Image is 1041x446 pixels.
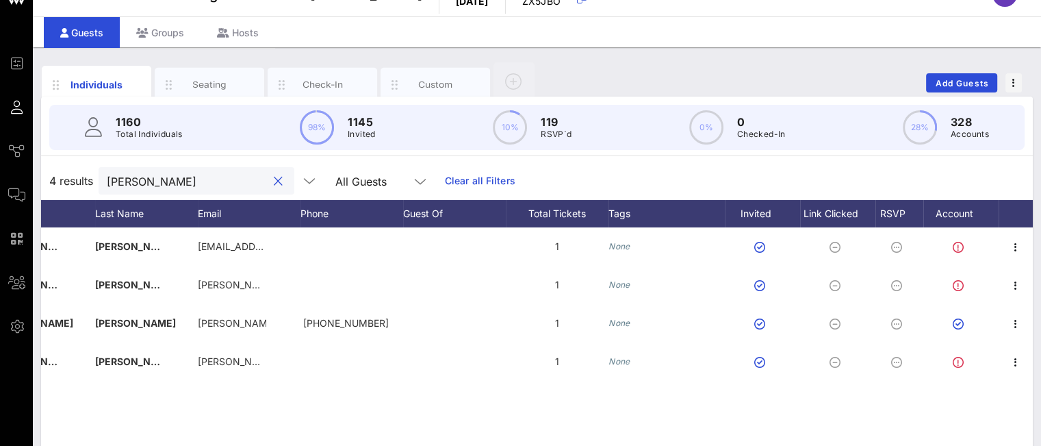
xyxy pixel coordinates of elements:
p: [PERSON_NAME]@… [198,304,266,343]
p: Checked-In [737,127,786,141]
div: All Guests [327,167,437,195]
div: 1 [506,266,608,304]
span: [PERSON_NAME][EMAIL_ADDRESS][DOMAIN_NAME] [198,356,441,367]
i: None [608,280,630,290]
p: 1160 [116,114,183,130]
div: 1 [506,343,608,381]
div: Seating [179,78,240,91]
div: Invited [725,200,800,227]
span: [EMAIL_ADDRESS][DOMAIN_NAME] [198,240,363,252]
button: Add Guests [926,73,997,92]
p: 328 [951,114,989,130]
div: Guests [44,17,120,48]
p: 119 [541,114,571,130]
div: Last Name [95,200,198,227]
span: [PERSON_NAME] [95,279,176,290]
p: 1145 [348,114,376,130]
i: None [608,356,630,367]
span: Add Guests [935,78,989,88]
a: Clear all Filters [445,173,515,188]
p: RSVP`d [541,127,571,141]
div: Email [198,200,300,227]
div: Custom [405,78,466,91]
span: [PERSON_NAME] [95,356,176,367]
span: [PERSON_NAME] [95,317,176,329]
div: 1 [506,304,608,343]
p: Accounts [951,127,989,141]
span: 4 results [49,173,93,189]
div: Check-In [292,78,353,91]
div: 1 [506,227,608,266]
div: Link Clicked [800,200,875,227]
p: Total Individuals [116,127,183,141]
p: 0 [737,114,786,130]
div: Individuals [66,77,127,92]
p: Invited [348,127,376,141]
button: clear icon [274,175,283,188]
i: None [608,241,630,251]
div: Hosts [201,17,275,48]
span: [PERSON_NAME][EMAIL_ADDRESS][DOMAIN_NAME] [198,279,441,290]
div: Total Tickets [506,200,608,227]
div: All Guests [335,175,387,188]
div: Guest Of [403,200,506,227]
i: None [608,318,630,328]
div: RSVP [875,200,923,227]
div: Tags [608,200,725,227]
div: Groups [120,17,201,48]
div: Account [923,200,999,227]
span: [PERSON_NAME] [95,240,176,252]
span: +19143846699 [303,317,389,329]
div: Phone [300,200,403,227]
